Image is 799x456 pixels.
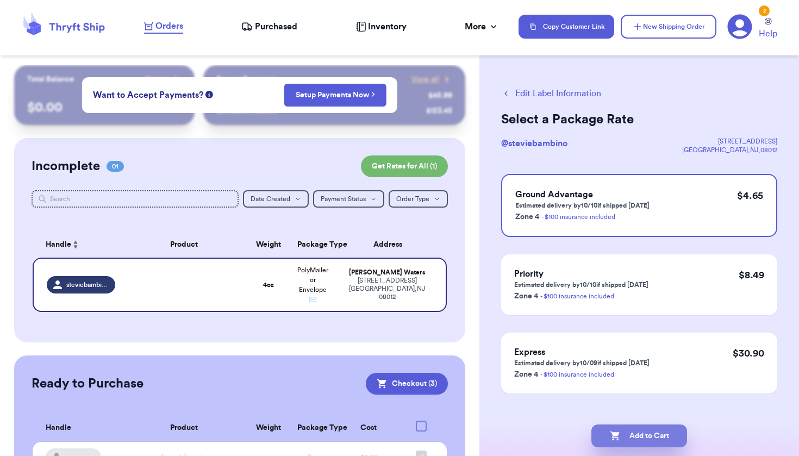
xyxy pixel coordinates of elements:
a: Inventory [356,20,407,33]
div: More [465,20,499,33]
span: Orders [155,20,183,33]
span: Inventory [368,20,407,33]
span: Zone 4 [514,371,538,378]
a: - $100 insurance included [541,214,615,220]
p: Recent Payments [216,74,277,85]
button: Add to Cart [591,424,687,447]
button: Order Type [389,190,448,208]
p: $ 30.90 [733,346,764,361]
p: $ 0.00 [27,99,182,116]
span: Express [514,348,545,357]
th: Package Type [291,232,335,258]
button: Edit Label Information [501,87,601,100]
div: [STREET_ADDRESS] [682,137,777,146]
div: $ 45.99 [428,90,452,101]
button: Date Created [243,190,309,208]
span: 01 [107,161,124,172]
h2: Incomplete [32,158,100,175]
h2: Ready to Purchase [32,375,143,392]
button: New Shipping Order [621,15,716,39]
p: $ 4.65 [737,188,763,203]
th: Product [122,232,246,258]
th: Weight [246,414,291,442]
th: Cost [335,414,402,442]
span: Handle [46,422,71,434]
a: Orders [144,20,183,34]
a: 2 [727,14,752,39]
button: Payment Status [313,190,384,208]
span: Purchased [255,20,297,33]
span: Date Created [251,196,290,202]
button: Checkout (3) [366,373,448,395]
a: Help [759,18,777,40]
div: $ 123.45 [426,105,452,116]
a: - $100 insurance included [540,371,614,378]
span: Order Type [396,196,429,202]
a: View all [411,74,452,85]
strong: 4 oz [263,282,274,288]
a: Purchased [241,20,297,33]
th: Package Type [291,414,335,442]
span: Payout [145,74,168,85]
div: 2 [759,5,770,16]
button: Sort ascending [71,238,80,251]
div: [GEOGRAPHIC_DATA] , NJ , 08012 [682,146,777,154]
p: $ 8.49 [739,267,764,283]
p: Estimated delivery by 10/09 if shipped [DATE] [514,359,650,367]
input: Search [32,190,238,208]
span: Ground Advantage [515,190,593,199]
th: Weight [246,232,291,258]
a: Payout [145,74,182,85]
button: Setup Payments Now [284,84,387,107]
span: @ steviebambino [501,139,567,148]
th: Product [122,414,246,442]
div: [PERSON_NAME] Waters [342,268,433,277]
div: [STREET_ADDRESS] [GEOGRAPHIC_DATA] , NJ 08012 [342,277,433,301]
p: Estimated delivery by 10/10 if shipped [DATE] [515,201,650,210]
span: Payment Status [321,196,366,202]
h2: Select a Package Rate [501,111,777,128]
th: Address [335,232,447,258]
span: Handle [46,239,71,251]
p: Estimated delivery by 10/10 if shipped [DATE] [514,280,648,289]
button: Get Rates for All (1) [361,155,448,177]
p: Total Balance [27,74,74,85]
span: Want to Accept Payments? [93,89,203,102]
a: Setup Payments Now [296,90,376,101]
button: Copy Customer Link [519,15,614,39]
span: Zone 4 [515,213,539,221]
span: steviebambino [66,280,109,289]
span: PolyMailer or Envelope ✉️ [297,267,328,303]
span: Priority [514,270,544,278]
a: - $100 insurance included [540,293,614,299]
span: Zone 4 [514,292,538,300]
span: View all [411,74,439,85]
span: Help [759,27,777,40]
